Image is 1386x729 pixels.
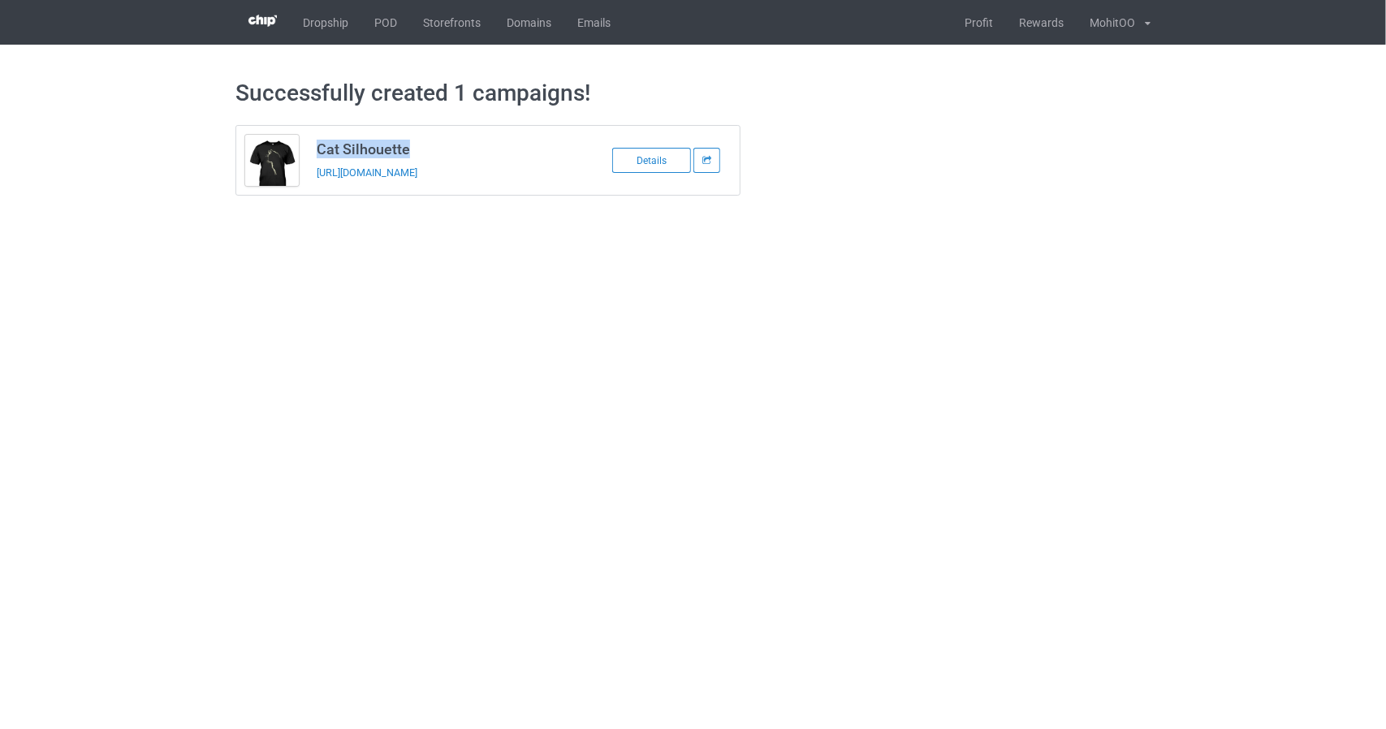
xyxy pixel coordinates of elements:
[1077,2,1135,43] div: MohitOO
[317,166,417,179] a: [URL][DOMAIN_NAME]
[248,15,277,27] img: 3d383065fc803cdd16c62507c020ddf8.png
[317,140,573,158] h3: Cat Silhouette
[235,79,1151,108] h1: Successfully created 1 campaigns!
[612,153,693,166] a: Details
[612,148,691,173] div: Details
